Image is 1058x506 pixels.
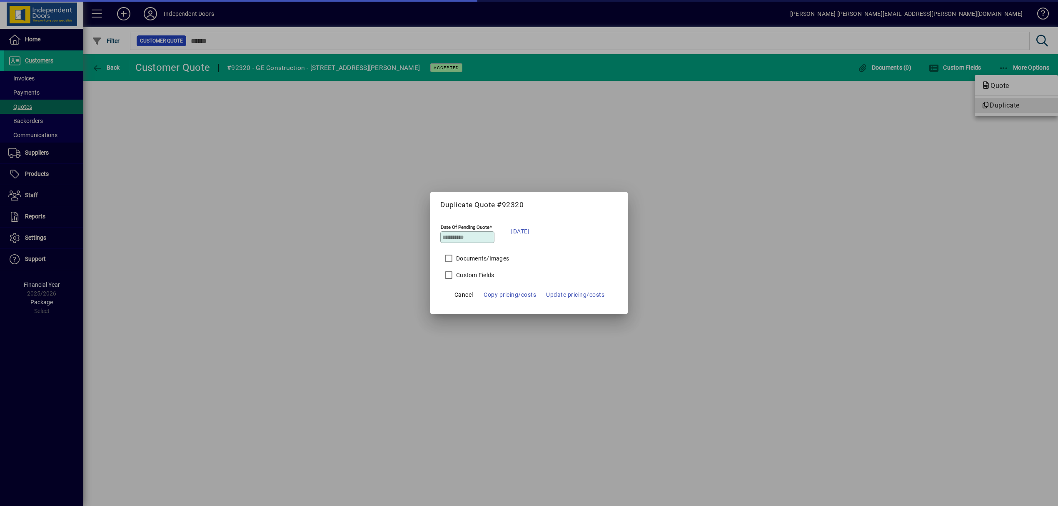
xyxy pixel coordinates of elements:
label: Custom Fields [454,271,494,279]
span: [DATE] [511,226,529,236]
span: Update pricing/costs [546,290,604,300]
h5: Duplicate Quote #92320 [440,200,618,209]
button: Cancel [450,287,477,302]
button: Update pricing/costs [543,287,608,302]
button: [DATE] [507,221,534,242]
span: Copy pricing/costs [484,290,536,300]
mat-label: Date Of Pending Quote [441,224,489,230]
button: Copy pricing/costs [480,287,539,302]
label: Documents/Images [454,254,509,263]
span: Cancel [454,290,473,300]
